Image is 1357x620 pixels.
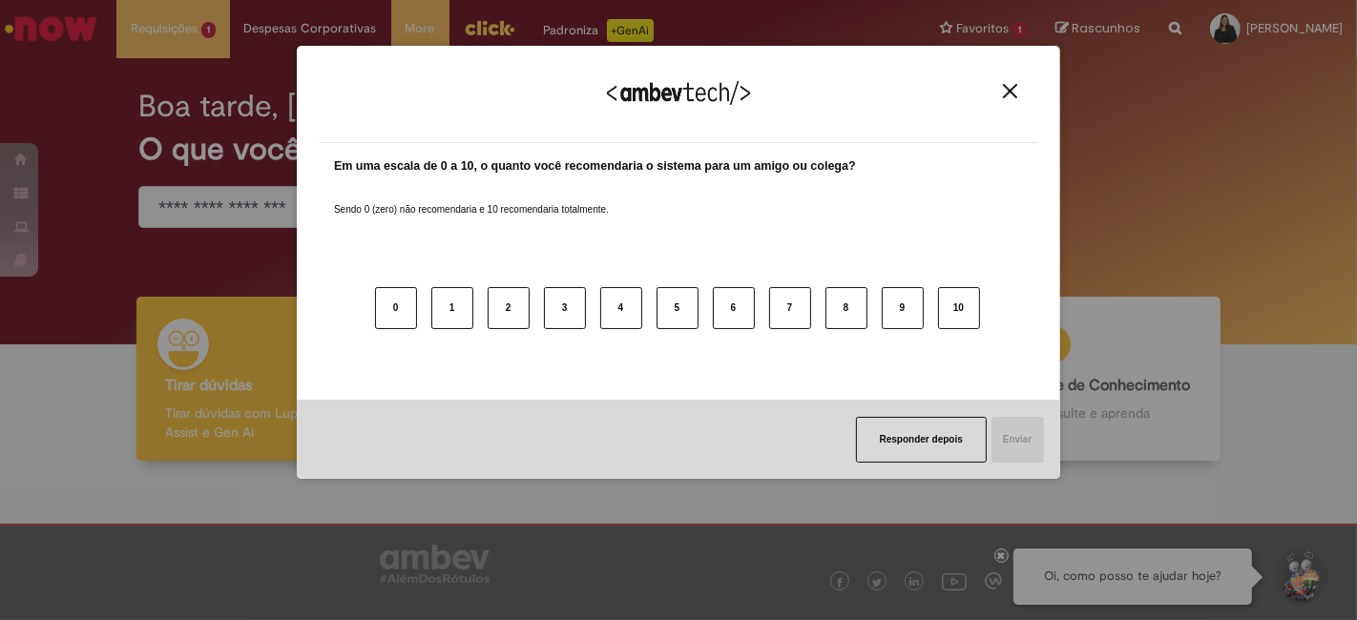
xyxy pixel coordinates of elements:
button: 2 [488,287,530,329]
label: Sendo 0 (zero) não recomendaria e 10 recomendaria totalmente. [334,180,609,217]
button: 8 [825,287,867,329]
button: 3 [544,287,586,329]
button: 7 [769,287,811,329]
img: Logo Ambevtech [607,81,750,105]
button: 10 [938,287,980,329]
button: 5 [657,287,699,329]
button: Close [997,83,1023,99]
button: 4 [600,287,642,329]
button: Responder depois [856,417,987,463]
button: 6 [713,287,755,329]
label: Em uma escala de 0 a 10, o quanto você recomendaria o sistema para um amigo ou colega? [334,157,856,176]
button: 0 [375,287,417,329]
img: Close [1003,84,1017,98]
button: 1 [431,287,473,329]
button: 9 [882,287,924,329]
